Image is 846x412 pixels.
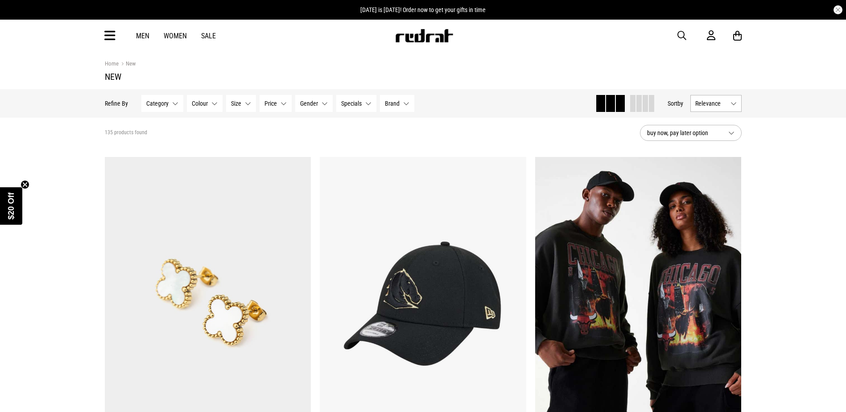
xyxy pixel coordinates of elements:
[640,125,742,141] button: buy now, pay later option
[690,95,742,112] button: Relevance
[105,100,128,107] p: Refine By
[136,32,149,40] a: Men
[668,98,683,109] button: Sortby
[360,6,486,13] span: [DATE] is [DATE]! Order now to get your gifts in time
[105,129,147,136] span: 135 products found
[336,95,376,112] button: Specials
[141,95,183,112] button: Category
[226,95,256,112] button: Size
[21,180,29,189] button: Close teaser
[677,100,683,107] span: by
[105,71,742,82] h1: New
[146,100,169,107] span: Category
[300,100,318,107] span: Gender
[395,29,454,42] img: Redrat logo
[192,100,208,107] span: Colour
[119,60,136,69] a: New
[380,95,414,112] button: Brand
[231,100,241,107] span: Size
[187,95,223,112] button: Colour
[264,100,277,107] span: Price
[695,100,727,107] span: Relevance
[385,100,400,107] span: Brand
[7,192,16,219] span: $20 Off
[341,100,362,107] span: Specials
[201,32,216,40] a: Sale
[105,60,119,67] a: Home
[295,95,333,112] button: Gender
[164,32,187,40] a: Women
[260,95,292,112] button: Price
[647,128,721,138] span: buy now, pay later option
